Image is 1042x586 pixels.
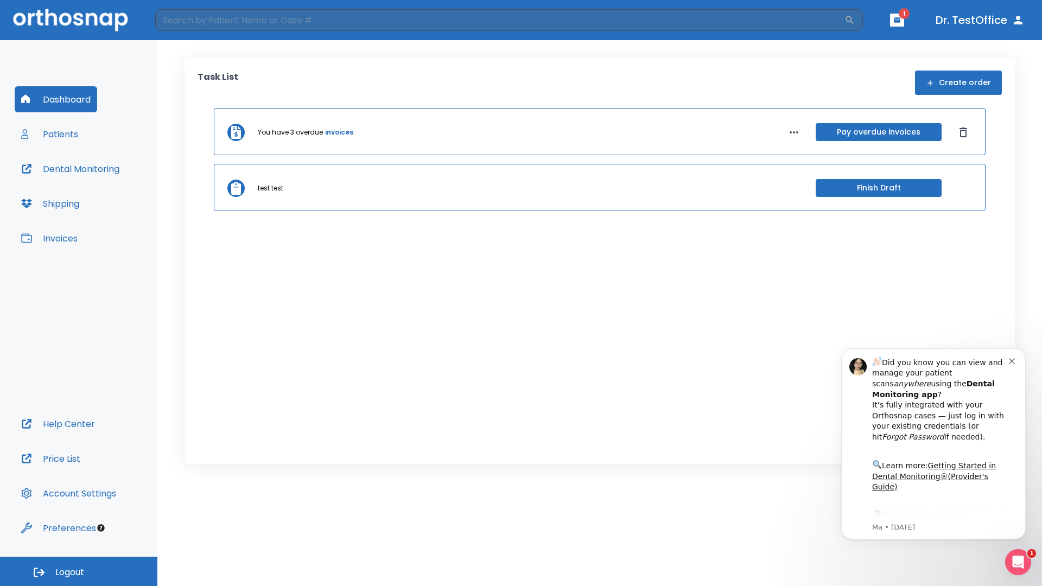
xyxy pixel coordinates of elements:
[47,180,144,199] a: App Store
[931,10,1029,30] button: Dr. TestOffice
[825,332,1042,557] iframe: Intercom notifications message
[155,9,844,31] input: Search by Patient Name or Case #
[47,177,184,232] div: Download the app: | ​ Let us know if you need help getting started!
[915,71,1002,95] button: Create order
[15,121,85,147] button: Patients
[325,128,353,137] a: invoices
[15,225,84,251] button: Invoices
[15,515,103,541] button: Preferences
[258,183,283,193] p: test test
[55,566,84,578] span: Logout
[15,411,101,437] button: Help Center
[816,179,942,197] button: Finish Draft
[955,124,972,141] button: Dismiss
[899,8,910,19] span: 1
[15,445,87,472] button: Price List
[15,156,126,182] button: Dental Monitoring
[816,123,942,141] button: Pay overdue invoices
[1027,549,1036,558] span: 1
[96,523,106,533] div: Tooltip anchor
[15,86,97,112] button: Dashboard
[15,480,123,506] button: Account Settings
[1005,549,1031,575] iframe: Intercom live chat
[13,9,128,31] img: Orthosnap
[258,128,323,137] p: You have 3 overdue
[47,190,184,200] p: Message from Ma, sent 1w ago
[198,71,238,95] p: Task List
[184,23,193,32] button: Dismiss notification
[15,190,86,216] button: Shipping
